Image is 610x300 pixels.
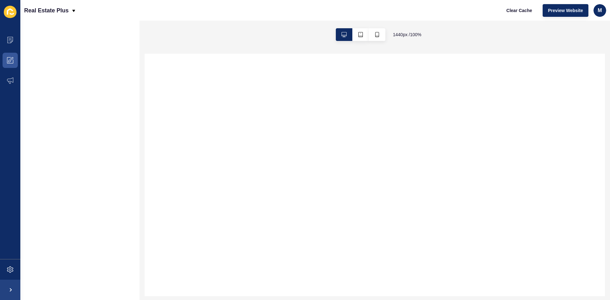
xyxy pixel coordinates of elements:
[24,3,69,18] p: Real Estate Plus
[393,31,422,38] span: 1440 px / 100 %
[548,7,583,14] span: Preview Website
[501,4,538,17] button: Clear Cache
[543,4,588,17] button: Preview Website
[598,7,602,14] span: m
[506,7,532,14] span: Clear Cache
